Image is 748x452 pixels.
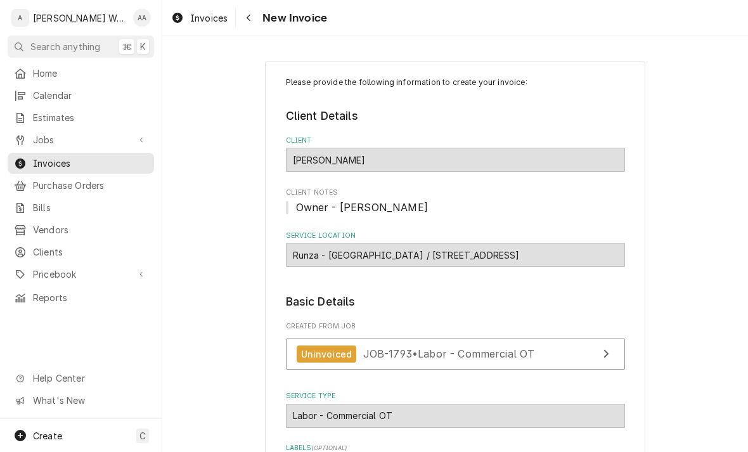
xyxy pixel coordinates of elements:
span: Clients [33,245,148,259]
a: Reports [8,287,154,308]
span: Owner - [PERSON_NAME] [296,201,428,214]
span: JOB-1793 • Labor - Commercial OT [363,347,535,360]
span: ( optional ) [311,444,347,451]
div: Aaron Anderson's Avatar [133,9,151,27]
span: New Invoice [259,10,327,27]
span: Bills [33,201,148,214]
div: Client Notes [286,188,625,215]
span: Search anything [30,40,100,53]
div: Service Type [286,391,625,427]
a: Bills [8,197,154,218]
span: Purchase Orders [33,179,148,192]
button: Navigate back [238,8,259,28]
a: Go to Pricebook [8,264,154,285]
div: Created From Job [286,321,625,376]
a: Clients [8,242,154,262]
a: Invoices [8,153,154,174]
a: Go to What's New [8,390,154,411]
span: Jobs [33,133,129,146]
span: C [139,429,146,442]
legend: Client Details [286,108,625,124]
a: Purchase Orders [8,175,154,196]
label: Service Type [286,391,625,401]
span: Help Center [33,371,146,385]
div: Runza - Scott [286,148,625,172]
div: Labor - Commercial OT [286,404,625,428]
legend: Basic Details [286,294,625,310]
label: Client [286,136,625,146]
span: Pricebook [33,268,129,281]
label: Service Location [286,231,625,241]
div: Runza - Glenwood / 710 S Locust St, Glenwood, IA 51534 [286,243,625,267]
div: [PERSON_NAME] Works LLC [33,11,126,25]
a: View Job [286,339,625,370]
a: Estimates [8,107,154,128]
div: Uninvoiced [297,345,357,363]
a: Calendar [8,85,154,106]
span: Client Notes [286,200,625,215]
span: Client Notes [286,188,625,198]
span: Create [33,430,62,441]
span: Reports [33,291,148,304]
p: Please provide the following information to create your invoice: [286,77,625,88]
a: Invoices [166,8,233,29]
button: Search anything⌘K [8,36,154,58]
div: A [11,9,29,27]
span: What's New [33,394,146,407]
span: Estimates [33,111,148,124]
span: Calendar [33,89,148,102]
div: Service Location [286,231,625,267]
span: Invoices [33,157,148,170]
a: Home [8,63,154,84]
span: Invoices [190,11,228,25]
span: ⌘ [122,40,131,53]
span: Home [33,67,148,80]
div: Client [286,136,625,172]
span: K [140,40,146,53]
div: AA [133,9,151,27]
a: Vendors [8,219,154,240]
a: Go to Jobs [8,129,154,150]
a: Go to Help Center [8,368,154,389]
span: Created From Job [286,321,625,332]
span: Vendors [33,223,148,236]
